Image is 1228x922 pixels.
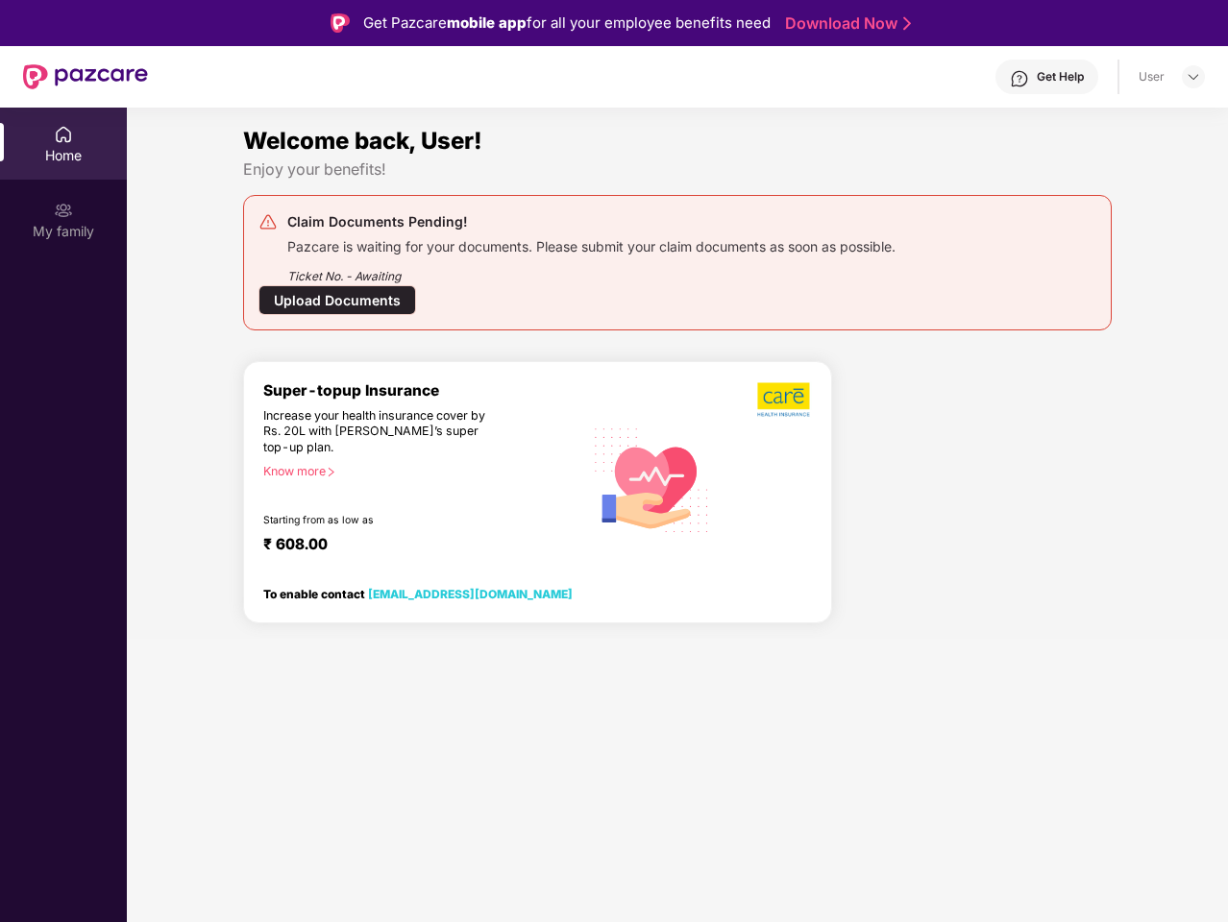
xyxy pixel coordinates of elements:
img: svg+xml;base64,PHN2ZyBpZD0iSG9tZSIgeG1sbnM9Imh0dHA6Ly93d3cudzMub3JnLzIwMDAvc3ZnIiB3aWR0aD0iMjAiIG... [54,125,73,144]
span: Welcome back, User! [243,127,482,155]
div: Starting from as low as [263,514,502,527]
div: Pazcare is waiting for your documents. Please submit your claim documents as soon as possible. [287,233,896,255]
div: Know more [263,464,572,477]
img: Stroke [903,13,911,34]
a: [EMAIL_ADDRESS][DOMAIN_NAME] [368,587,573,601]
a: Download Now [785,13,905,34]
img: Logo [331,13,350,33]
div: Claim Documents Pending! [287,210,896,233]
div: ₹ 608.00 [263,535,564,558]
img: b5dec4f62d2307b9de63beb79f102df3.png [757,381,812,418]
span: right [326,467,336,477]
img: svg+xml;base64,PHN2ZyB3aWR0aD0iMjAiIGhlaWdodD0iMjAiIHZpZXdCb3g9IjAgMCAyMCAyMCIgZmlsbD0ibm9uZSIgeG... [54,201,73,220]
div: Get Help [1037,69,1084,85]
div: Upload Documents [258,285,416,315]
img: svg+xml;base64,PHN2ZyB4bWxucz0iaHR0cDovL3d3dy53My5vcmcvMjAwMC9zdmciIHdpZHRoPSIyNCIgaGVpZ2h0PSIyNC... [258,212,278,231]
img: svg+xml;base64,PHN2ZyBpZD0iRHJvcGRvd24tMzJ4MzIiIHhtbG5zPSJodHRwOi8vd3d3LnczLm9yZy8yMDAwL3N2ZyIgd2... [1186,69,1201,85]
div: Super-topup Insurance [263,381,583,400]
strong: mobile app [447,13,527,32]
div: Ticket No. - Awaiting [287,255,896,285]
div: Increase your health insurance cover by Rs. 20L with [PERSON_NAME]’s super top-up plan. [263,408,501,456]
div: Get Pazcare for all your employee benefits need [363,12,771,35]
div: Enjoy your benefits! [243,159,1112,180]
img: svg+xml;base64,PHN2ZyB4bWxucz0iaHR0cDovL3d3dy53My5vcmcvMjAwMC9zdmciIHhtbG5zOnhsaW5rPSJodHRwOi8vd3... [583,409,721,548]
img: svg+xml;base64,PHN2ZyBpZD0iSGVscC0zMngzMiIgeG1sbnM9Imh0dHA6Ly93d3cudzMub3JnLzIwMDAvc3ZnIiB3aWR0aD... [1010,69,1029,88]
div: To enable contact [263,587,573,600]
div: User [1139,69,1165,85]
img: New Pazcare Logo [23,64,148,89]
